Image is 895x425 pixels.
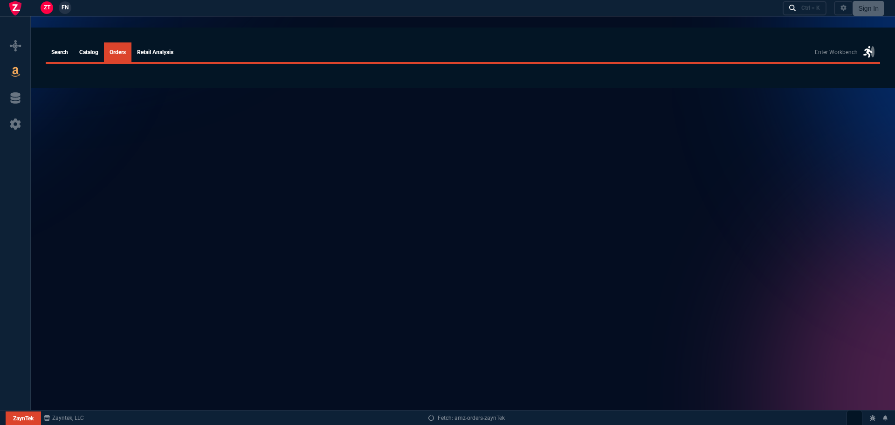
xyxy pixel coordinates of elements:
[44,3,50,12] span: ZT
[74,42,104,62] a: Catalog
[801,4,820,12] div: Ctrl + K
[104,42,131,62] a: Orders
[46,42,74,62] a: Search
[41,414,87,422] a: msbcCompanyName
[131,42,179,62] a: Retail Analysis
[815,48,858,56] p: Enter Workbench
[428,414,505,422] a: Fetch: amz-orders-zaynTek
[62,3,69,12] span: FN
[863,45,874,60] nx-icon: Enter Workbench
